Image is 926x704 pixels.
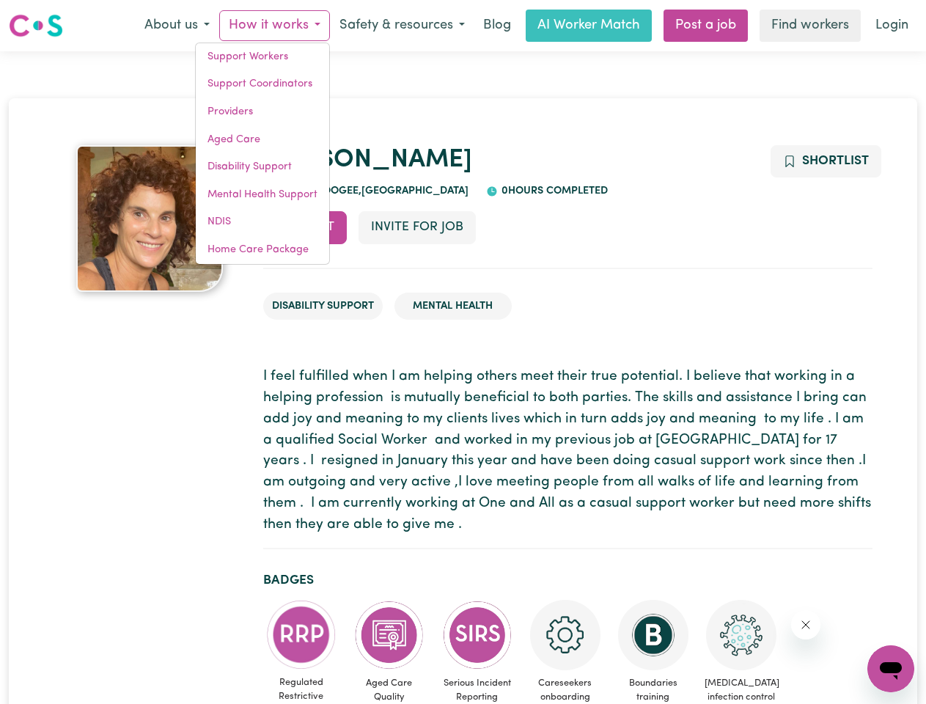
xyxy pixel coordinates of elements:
[771,145,881,177] button: Add to shortlist
[706,600,776,670] img: CS Academy: COVID-19 Infection Control Training course completed
[135,10,219,41] button: About us
[802,155,869,167] span: Shortlist
[196,126,329,154] a: Aged Care
[196,153,329,181] a: Disability Support
[9,12,63,39] img: Careseekers logo
[196,43,329,71] a: Support Workers
[263,367,872,535] p: I feel fulfilled when I am helping others meet their true potential. I believe that working in a ...
[263,147,472,173] a: [PERSON_NAME]
[664,10,748,42] a: Post a job
[196,181,329,209] a: Mental Health Support
[330,10,474,41] button: Safety & resources
[867,645,914,692] iframe: Button to launch messaging window
[791,610,820,639] iframe: Close message
[219,10,330,41] button: How it works
[54,145,246,292] a: Belinda's profile picture'
[760,10,861,42] a: Find workers
[498,186,608,197] span: 0 hours completed
[266,600,337,670] img: CS Academy: Regulated Restrictive Practices course completed
[9,10,89,22] span: Need any help?
[526,10,652,42] a: AI Worker Match
[474,10,520,42] a: Blog
[195,43,330,265] div: How it works
[196,236,329,264] a: Home Care Package
[263,293,383,320] li: Disability Support
[359,211,476,243] button: Invite for Job
[618,600,688,670] img: CS Academy: Boundaries in care and support work course completed
[263,573,872,588] h2: Badges
[196,70,329,98] a: Support Coordinators
[354,600,425,670] img: CS Academy: Aged Care Quality Standards & Code of Conduct course completed
[76,145,223,292] img: Belinda
[196,208,329,236] a: NDIS
[867,10,917,42] a: Login
[530,600,600,670] img: CS Academy: Careseekers Onboarding course completed
[394,293,512,320] li: Mental Health
[275,186,469,197] span: SOUTH COOGEE , [GEOGRAPHIC_DATA]
[196,98,329,126] a: Providers
[9,9,63,43] a: Careseekers logo
[442,600,512,670] img: CS Academy: Serious Incident Reporting Scheme course completed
